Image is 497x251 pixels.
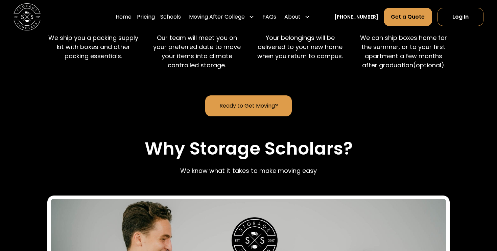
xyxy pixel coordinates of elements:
[384,8,432,26] a: Get a Quote
[180,166,317,175] p: We know what it takes to make moving easy
[334,14,378,21] a: [PHONE_NUMBER]
[14,3,41,30] img: Storage Scholars main logo
[186,7,257,26] div: Moving After College
[145,138,353,159] h2: Why Storage Scholars?
[160,7,181,26] a: Schools
[284,13,301,21] div: About
[437,8,483,26] a: Log In
[150,33,243,70] p: Our team will meet you on your preferred date to move your items into climate controlled storage.
[137,7,155,26] a: Pricing
[254,33,347,61] p: Your belongings will be delivered to your new home when you return to campus.
[47,33,140,61] p: We ship you a packing supply kit with boxes and other packing essentials.
[189,13,245,21] div: Moving After College
[262,7,276,26] a: FAQs
[205,95,291,116] a: Ready to Get Moving?
[282,7,313,26] div: About
[116,7,132,26] a: Home
[357,33,450,70] p: We can ship boxes home for the summer, or to your first apartment a few months after graduation(o...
